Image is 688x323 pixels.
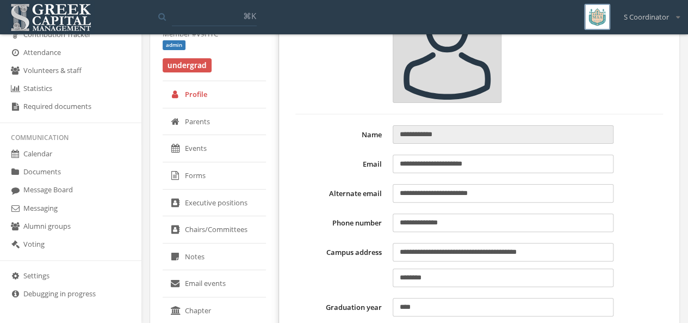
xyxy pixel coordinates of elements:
a: Events [163,135,266,162]
a: Parents [163,108,266,136]
label: Name [295,125,387,144]
label: Email [295,155,387,173]
span: undergrad [163,58,212,72]
label: Campus address [295,243,387,287]
div: S Coordinator [617,4,680,22]
a: Chairs/Committees [163,216,266,243]
label: Alternate email [295,184,387,203]
a: Email events [163,270,266,297]
span: S Coordinator [624,12,669,22]
label: Phone number [295,214,387,232]
label: Graduation year [295,298,387,316]
span: admin [163,40,185,50]
a: Notes [163,243,266,271]
a: Executive positions [163,190,266,217]
a: Profile [163,81,266,108]
span: ⌘K [243,10,256,21]
a: Forms [163,162,266,190]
